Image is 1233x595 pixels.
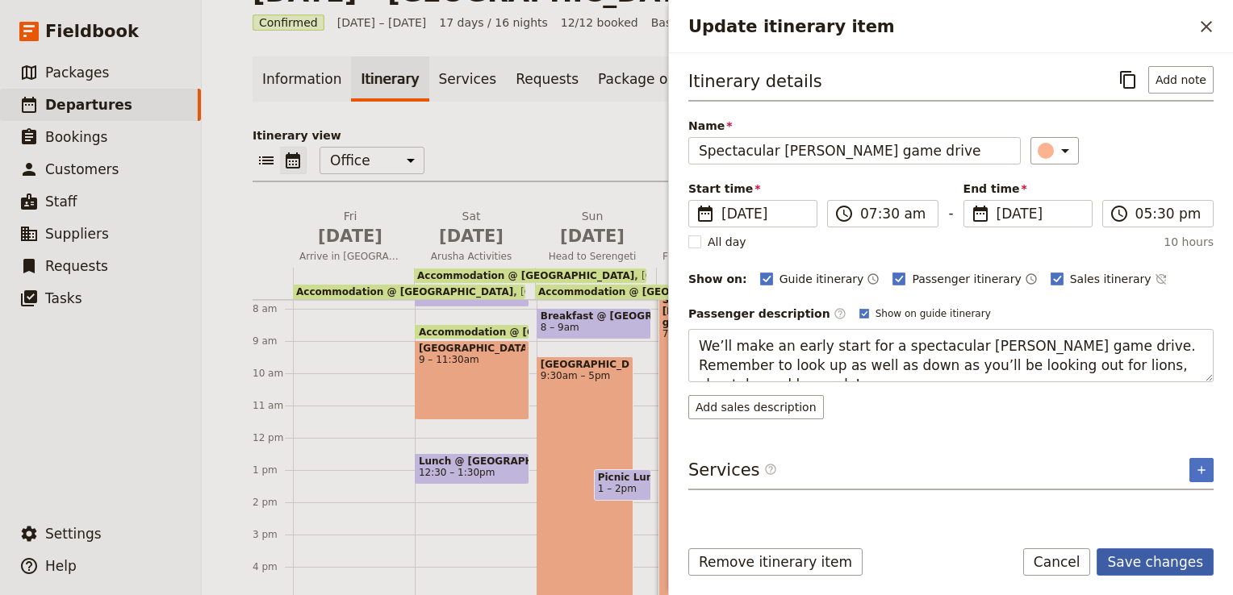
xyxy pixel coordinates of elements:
span: Confirmed [253,15,324,31]
span: [GEOGRAPHIC_DATA] [541,359,630,370]
div: 2 pm [253,496,293,509]
span: ​ [834,307,846,320]
div: ​ [1039,141,1075,160]
button: Close drawer [1193,13,1220,40]
span: Arrive in [GEOGRAPHIC_DATA] [293,250,408,263]
input: ​ [860,204,928,223]
button: Remove itinerary item [688,548,863,576]
span: - [948,203,953,227]
h3: Itinerary details [688,69,822,94]
span: Bookings [45,129,107,145]
div: Accommodation @ [GEOGRAPHIC_DATA][GEOGRAPHIC_DATA] [414,268,646,283]
span: Name [688,118,1021,134]
span: Help [45,558,77,574]
span: Departures [45,97,132,113]
div: [GEOGRAPHIC_DATA]9 – 11:30am [415,340,529,420]
span: Tasks [45,290,82,306]
button: Add service inclusion [1189,458,1214,482]
div: Accommodation @ [GEOGRAPHIC_DATA] [415,324,529,339]
a: Services [429,56,507,102]
span: All day [708,234,746,250]
button: Copy itinerary item [1114,66,1142,94]
a: Information [253,56,351,102]
div: 11 am [253,399,293,412]
span: Requests [45,258,108,274]
button: Fri [DATE]Arrive in [GEOGRAPHIC_DATA] [293,208,414,268]
span: ​ [971,204,990,223]
button: Sat [DATE]Arusha Activities [414,208,535,268]
div: Lunch @ [GEOGRAPHIC_DATA]12:30 – 1:30pm [415,453,529,485]
div: Accommodation @ [GEOGRAPHIC_DATA] [GEOGRAPHIC_DATA][PERSON_NAME] [535,285,888,299]
span: [DATE] [541,224,643,248]
span: 9 – 11:30am [419,354,525,365]
span: [DATE] [997,204,1082,223]
span: Guide itinerary [780,271,864,287]
a: Requests [506,56,588,102]
button: Calendar view [280,147,307,174]
span: Staff [45,193,77,210]
button: Save changes [1097,548,1214,576]
div: Picnic Lunch1 – 2pm [594,469,651,501]
span: [GEOGRAPHIC_DATA] [419,343,525,354]
span: Accommodation @ [GEOGRAPHIC_DATA] [417,270,634,281]
span: Show on guide itinerary [876,307,991,320]
span: Spectacular [PERSON_NAME] game drive [662,294,752,328]
span: Passenger itinerary [912,271,1021,287]
h2: Sat [420,208,522,248]
a: Package options [588,56,719,102]
span: Arusha Activities [414,250,529,263]
span: 12/12 booked [561,15,638,31]
span: [DATE] [299,224,401,248]
span: Sales itinerary [1070,271,1151,287]
span: 7:30am – 5:30pm [662,328,752,339]
h2: Sun [541,208,643,248]
span: 8 – 9am [541,322,579,333]
textarea: We’ll make an early start for a spectacular [PERSON_NAME] game drive. Remember to look up as well... [688,329,1214,382]
button: Add sales description [688,395,824,419]
input: Name [688,137,1021,164]
span: ​ [1110,204,1129,223]
button: Sun [DATE]Head to Serengeti [535,208,656,268]
div: 3 pm [253,528,293,541]
button: List view [253,147,280,174]
h3: Services [688,458,777,482]
span: 12:30 – 1:30pm [419,467,495,478]
span: End time [963,181,1093,197]
span: [DATE] [721,204,807,223]
span: ​ [764,463,777,476]
span: Customers [45,161,119,177]
span: Accommodation @ [GEOGRAPHIC_DATA] [419,327,643,337]
div: 4 pm [253,560,293,573]
span: Settings [45,526,102,542]
span: Accommodation @ [GEOGRAPHIC_DATA] [296,286,513,297]
span: Suppliers [45,226,109,242]
span: 10 hours [1164,234,1214,250]
span: Head to Serengeti [535,250,650,263]
span: Fieldbook [45,19,139,44]
h2: Fri [299,208,401,248]
span: ​ [696,204,715,223]
div: 8 am [253,302,293,315]
button: Add note [1148,66,1214,94]
span: 17 days / 16 nights [439,15,548,31]
span: [DATE] [420,224,522,248]
div: 1 pm [253,464,293,476]
span: Start time [688,181,817,197]
span: ​ [764,463,777,482]
div: 10 am [253,367,293,380]
input: ​ [1135,204,1203,223]
button: Cancel [1023,548,1091,576]
button: Time shown on passenger itinerary [1025,269,1038,289]
div: Show on: [688,271,747,287]
button: Time not shown on sales itinerary [1155,269,1168,289]
div: 9 am [253,335,293,347]
button: Time shown on guide itinerary [867,269,880,289]
span: 9:30am – 5pm [541,370,630,381]
span: Lunch @ [GEOGRAPHIC_DATA] [419,456,525,467]
div: 12 pm [253,431,293,444]
span: Breakfast @ [GEOGRAPHIC_DATA] [541,310,647,322]
label: Passenger description [688,306,846,322]
p: Itinerary view [253,127,1182,144]
span: 1 – 2pm [598,483,637,494]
